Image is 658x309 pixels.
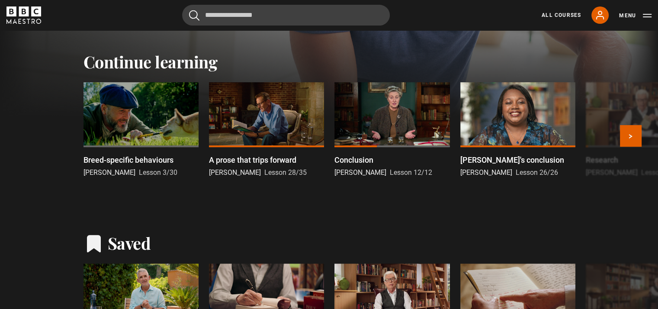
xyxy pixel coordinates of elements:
[390,168,432,177] span: Lesson 12/12
[108,233,151,253] h2: Saved
[189,10,199,21] button: Submit the search query
[460,82,575,178] a: [PERSON_NAME]'s conclusion [PERSON_NAME] Lesson 26/26
[586,168,638,177] span: [PERSON_NAME]
[83,154,173,166] p: Breed-specific behaviours
[209,154,296,166] p: A prose that trips forward
[334,82,449,178] a: Conclusion [PERSON_NAME] Lesson 12/12
[264,168,307,177] span: Lesson 28/35
[334,168,386,177] span: [PERSON_NAME]
[460,154,564,166] p: [PERSON_NAME]'s conclusion
[334,154,373,166] p: Conclusion
[209,82,324,178] a: A prose that trips forward [PERSON_NAME] Lesson 28/35
[460,168,512,177] span: [PERSON_NAME]
[139,168,177,177] span: Lesson 3/30
[586,154,618,166] p: Research
[619,11,652,20] button: Toggle navigation
[83,82,199,178] a: Breed-specific behaviours [PERSON_NAME] Lesson 3/30
[83,168,135,177] span: [PERSON_NAME]
[83,52,575,72] h2: Continue learning
[182,5,390,26] input: Search
[209,168,261,177] span: [PERSON_NAME]
[6,6,41,24] svg: BBC Maestro
[516,168,558,177] span: Lesson 26/26
[542,11,581,19] a: All Courses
